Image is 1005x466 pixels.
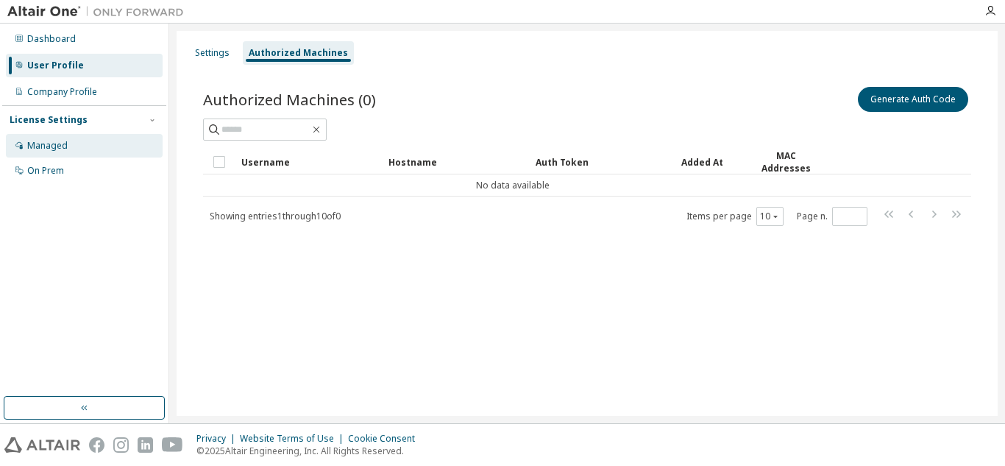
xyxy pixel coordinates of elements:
img: youtube.svg [162,437,183,453]
div: Authorized Machines [249,47,348,59]
div: User Profile [27,60,84,71]
img: facebook.svg [89,437,104,453]
img: instagram.svg [113,437,129,453]
div: Cookie Consent [348,433,424,445]
span: Page n. [797,207,867,226]
button: Generate Auth Code [858,87,968,112]
td: No data available [203,174,823,197]
span: Showing entries 1 through 10 of 0 [210,210,341,222]
div: Company Profile [27,86,97,98]
div: Dashboard [27,33,76,45]
div: Added At [681,150,743,174]
div: Privacy [196,433,240,445]
p: © 2025 Altair Engineering, Inc. All Rights Reserved. [196,445,424,457]
img: altair_logo.svg [4,437,80,453]
div: Auth Token [536,150,670,174]
button: 10 [760,211,780,222]
div: Username [241,150,377,174]
img: Altair One [7,4,191,19]
div: Managed [27,140,68,152]
div: Website Terms of Use [240,433,348,445]
span: Authorized Machines (0) [203,89,376,110]
img: linkedin.svg [138,437,153,453]
div: License Settings [10,114,88,126]
div: On Prem [27,165,64,177]
div: Settings [195,47,230,59]
div: Hostname [388,150,524,174]
div: MAC Addresses [755,149,817,174]
span: Items per page [686,207,784,226]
